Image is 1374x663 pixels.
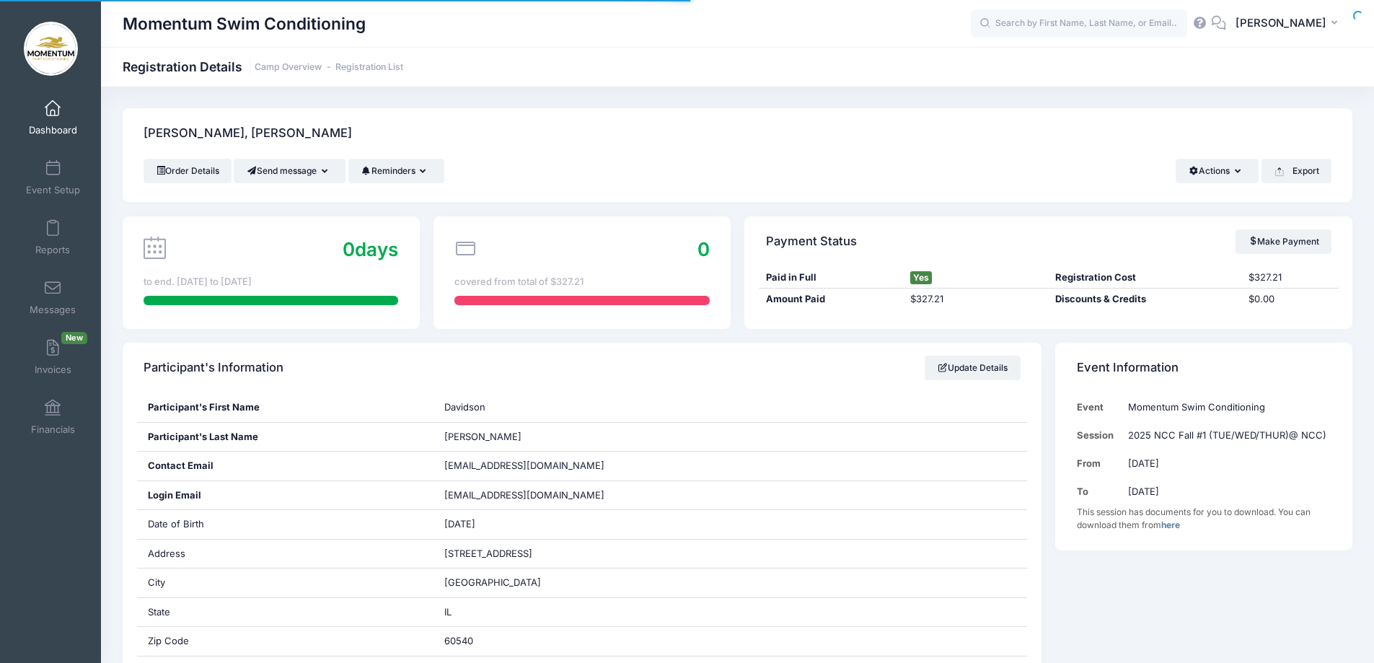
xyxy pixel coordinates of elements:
img: Momentum Swim Conditioning [24,22,78,76]
a: Event Setup [19,152,87,203]
div: Registration Cost [1049,271,1242,285]
h1: Momentum Swim Conditioning [123,7,366,40]
a: Make Payment [1236,229,1331,254]
td: Session [1077,421,1122,449]
a: Dashboard [19,92,87,143]
td: [DATE] [1122,449,1331,478]
a: Registration List [335,62,403,73]
span: Davidson [444,401,485,413]
div: This session has documents for you to download. You can download them from [1077,506,1331,532]
span: 0 [343,238,355,260]
span: [EMAIL_ADDRESS][DOMAIN_NAME] [444,488,625,503]
td: Momentum Swim Conditioning [1122,393,1331,421]
span: Event Setup [26,184,80,196]
a: Update Details [925,356,1021,380]
td: To [1077,478,1122,506]
div: State [137,598,434,627]
div: $0.00 [1242,292,1339,307]
h4: Participant's Information [144,348,283,389]
h4: [PERSON_NAME], [PERSON_NAME] [144,113,352,154]
span: Messages [30,304,76,316]
span: 0 [697,238,710,260]
td: From [1077,449,1122,478]
button: Send message [234,159,345,183]
a: Order Details [144,159,232,183]
div: Amount Paid [759,292,904,307]
span: [STREET_ADDRESS] [444,548,532,559]
div: to end. [DATE] to [DATE] [144,275,398,289]
span: 60540 [444,635,473,646]
a: Financials [19,392,87,442]
div: covered from total of $327.21 [454,275,709,289]
span: [DATE] [444,518,475,530]
div: Participant's Last Name [137,423,434,452]
input: Search by First Name, Last Name, or Email... [971,9,1187,38]
span: [PERSON_NAME] [1236,15,1326,31]
a: here [1161,519,1180,530]
a: Reports [19,212,87,263]
span: Financials [31,423,75,436]
span: Reports [35,244,70,256]
button: Export [1261,159,1331,183]
span: Dashboard [29,124,77,136]
div: $327.21 [904,292,1049,307]
div: days [343,235,398,263]
span: [GEOGRAPHIC_DATA] [444,576,541,588]
span: Invoices [35,364,71,376]
td: Event [1077,393,1122,421]
td: [DATE] [1122,478,1331,506]
div: Address [137,540,434,568]
h1: Registration Details [123,59,403,74]
span: [EMAIL_ADDRESS][DOMAIN_NAME] [444,460,604,471]
span: Yes [910,271,932,284]
button: [PERSON_NAME] [1226,7,1352,40]
span: New [61,332,87,344]
h4: Event Information [1077,348,1179,389]
div: City [137,568,434,597]
span: IL [444,606,452,618]
div: Login Email [137,481,434,510]
h4: Payment Status [766,221,857,262]
button: Reminders [348,159,444,183]
div: Paid in Full [759,271,904,285]
td: 2025 NCC Fall #1 (TUE/WED/THUR)@ NCC) [1122,421,1331,449]
a: Messages [19,272,87,322]
button: Actions [1176,159,1259,183]
div: Zip Code [137,627,434,656]
div: Date of Birth [137,510,434,539]
div: Participant's First Name [137,393,434,422]
span: [PERSON_NAME] [444,431,521,442]
a: InvoicesNew [19,332,87,382]
div: $327.21 [1242,271,1339,285]
div: Contact Email [137,452,434,480]
a: Camp Overview [255,62,322,73]
div: Discounts & Credits [1049,292,1242,307]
